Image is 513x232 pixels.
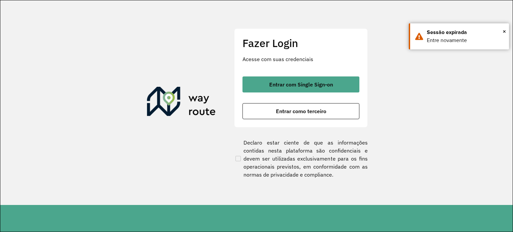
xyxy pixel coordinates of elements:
button: Close [503,26,506,36]
button: button [242,76,359,92]
label: Declaro estar ciente de que as informações contidas nesta plataforma são confidenciais e devem se... [234,139,368,179]
div: Sessão expirada [427,28,504,36]
span: × [503,26,506,36]
img: Roteirizador AmbevTech [147,87,216,119]
div: Entre novamente [427,36,504,44]
span: Entrar como terceiro [276,108,326,114]
button: button [242,103,359,119]
h2: Fazer Login [242,37,359,49]
p: Acesse com suas credenciais [242,55,359,63]
span: Entrar com Single Sign-on [269,82,333,87]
